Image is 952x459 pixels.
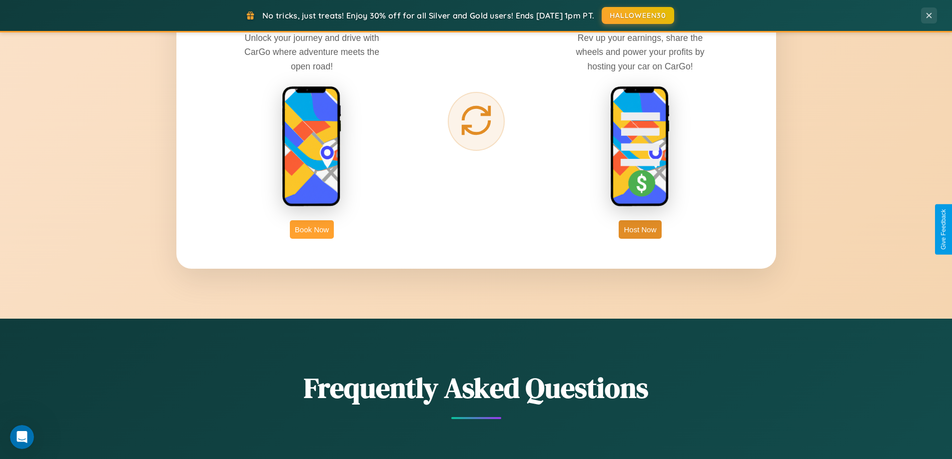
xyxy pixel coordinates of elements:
p: Rev up your earnings, share the wheels and power your profits by hosting your car on CarGo! [565,31,715,73]
p: Unlock your journey and drive with CarGo where adventure meets the open road! [237,31,387,73]
button: Book Now [290,220,334,239]
iframe: Intercom live chat [10,425,34,449]
button: Host Now [619,220,661,239]
img: rent phone [282,86,342,208]
button: HALLOWEEN30 [602,7,674,24]
h2: Frequently Asked Questions [176,369,776,407]
span: No tricks, just treats! Enjoy 30% off for all Silver and Gold users! Ends [DATE] 1pm PT. [262,10,594,20]
img: host phone [610,86,670,208]
div: Give Feedback [940,209,947,250]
